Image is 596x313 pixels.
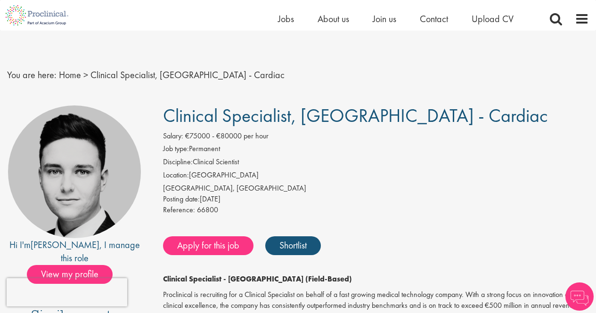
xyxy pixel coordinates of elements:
img: imeage of recruiter Connor Lynes [8,105,141,238]
li: Clinical Scientist [163,157,589,170]
div: [DATE] [163,194,589,205]
span: > [83,69,88,81]
a: View my profile [27,267,122,279]
div: [GEOGRAPHIC_DATA], [GEOGRAPHIC_DATA] [163,183,589,194]
a: Contact [420,13,448,25]
iframe: reCAPTCHA [7,278,127,306]
label: Location: [163,170,189,181]
span: 66800 [197,205,218,215]
span: Clinical Specialist, [GEOGRAPHIC_DATA] - Cardiac [163,104,548,128]
a: Shortlist [265,236,321,255]
label: Discipline: [163,157,193,168]
li: Permanent [163,144,589,157]
span: You are here: [7,69,57,81]
a: Jobs [278,13,294,25]
span: €75000 - €80000 per hour [185,131,269,141]
a: [PERSON_NAME] [31,239,99,251]
a: About us [318,13,349,25]
span: Clinical Specialist, [GEOGRAPHIC_DATA] - Cardiac [90,69,285,81]
a: breadcrumb link [59,69,81,81]
a: Upload CV [472,13,514,25]
a: Join us [373,13,396,25]
label: Salary: [163,131,183,142]
a: Apply for this job [163,236,253,255]
strong: Clinical Specialist - [GEOGRAPHIC_DATA] (Field-Based) [163,274,352,284]
img: Chatbot [565,282,594,311]
span: Posting date: [163,194,200,204]
label: Reference: [163,205,195,216]
label: Job type: [163,144,189,154]
div: Hi I'm , I manage this role [7,238,142,265]
span: View my profile [27,265,113,284]
li: [GEOGRAPHIC_DATA] [163,170,589,183]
